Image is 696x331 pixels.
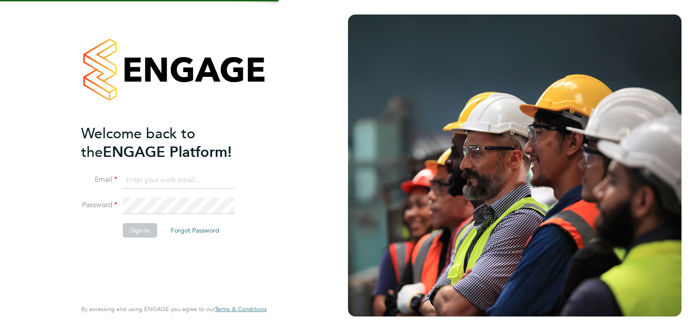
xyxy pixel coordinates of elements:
[81,175,117,185] label: Email
[123,172,235,189] input: Enter your work email...
[81,200,117,210] label: Password
[215,306,267,313] a: Terms & Conditions
[164,223,227,238] button: Forgot Password
[81,125,195,161] span: Welcome back to the
[81,305,267,313] span: By accessing and using ENGAGE you agree to our
[81,124,258,161] h2: ENGAGE Platform!
[123,223,157,238] button: Sign In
